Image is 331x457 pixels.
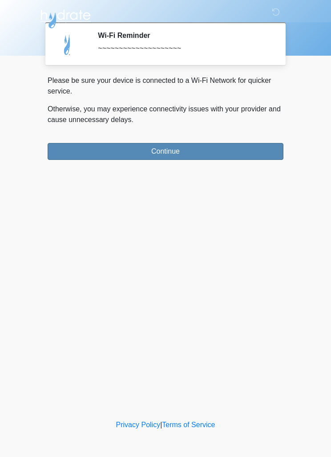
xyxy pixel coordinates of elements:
[48,75,283,97] p: Please be sure your device is connected to a Wi-Fi Network for quicker service.
[116,421,161,428] a: Privacy Policy
[132,116,133,123] span: .
[39,7,92,29] img: Hydrate IV Bar - Scottsdale Logo
[54,31,81,58] img: Agent Avatar
[98,43,270,54] div: ~~~~~~~~~~~~~~~~~~~~
[48,104,283,125] p: Otherwise, you may experience connectivity issues with your provider and cause unnecessary delays
[48,143,283,160] button: Continue
[162,421,215,428] a: Terms of Service
[160,421,162,428] a: |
